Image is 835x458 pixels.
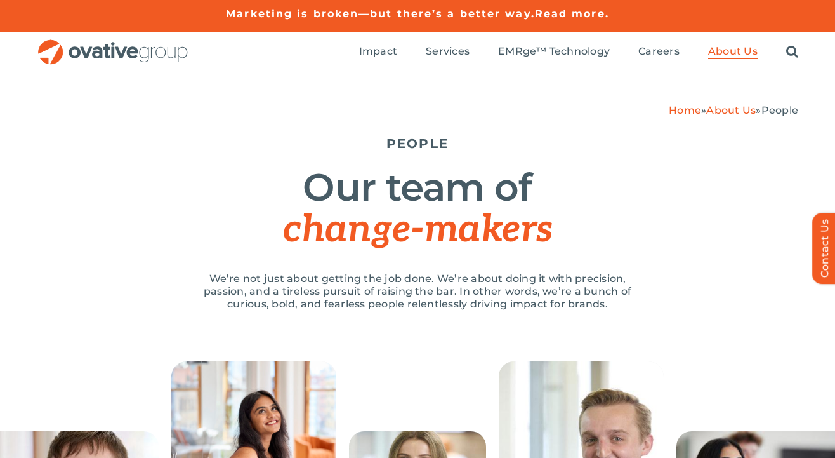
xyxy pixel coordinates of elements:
a: Home [669,104,701,116]
span: change-makers [283,207,552,253]
a: About Us [706,104,756,116]
a: Read more. [535,8,609,20]
span: People [761,104,798,116]
h5: PEOPLE [37,136,798,151]
a: OG_Full_horizontal_RGB [37,38,189,50]
a: Marketing is broken—but there’s a better way. [226,8,535,20]
span: EMRge™ Technology [498,45,610,58]
a: Careers [638,45,680,59]
a: Impact [359,45,397,59]
span: Services [426,45,470,58]
span: » » [669,104,798,116]
a: EMRge™ Technology [498,45,610,59]
nav: Menu [359,32,798,72]
span: About Us [708,45,758,58]
a: About Us [708,45,758,59]
p: We’re not just about getting the job done. We’re about doing it with precision, passion, and a ti... [189,273,646,311]
span: Impact [359,45,397,58]
h1: Our team of [37,167,798,250]
span: Careers [638,45,680,58]
a: Search [786,45,798,59]
a: Services [426,45,470,59]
